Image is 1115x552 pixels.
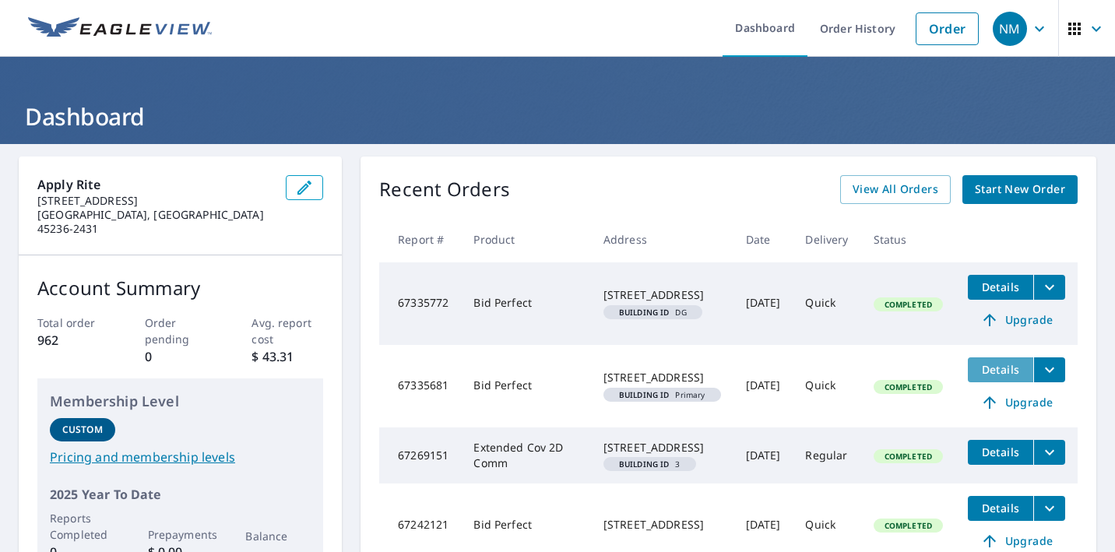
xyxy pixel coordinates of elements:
td: 67335681 [379,345,461,427]
em: Building ID [619,460,670,468]
th: Date [733,216,793,262]
span: Details [977,501,1024,515]
button: filesDropdownBtn-67269151 [1033,440,1065,465]
td: Quick [793,345,860,427]
span: Details [977,280,1024,294]
span: Details [977,362,1024,377]
p: Apply Rite [37,175,273,194]
button: detailsBtn-67335681 [968,357,1033,382]
td: Regular [793,427,860,483]
a: View All Orders [840,175,951,204]
p: Account Summary [37,274,323,302]
p: Total order [37,315,109,331]
p: Custom [62,423,103,437]
p: [GEOGRAPHIC_DATA], [GEOGRAPHIC_DATA] 45236-2431 [37,208,273,236]
span: Upgrade [977,393,1056,412]
button: filesDropdownBtn-67242121 [1033,496,1065,521]
span: Upgrade [977,532,1056,550]
button: detailsBtn-67269151 [968,440,1033,465]
p: Order pending [145,315,216,347]
th: Report # [379,216,461,262]
a: Pricing and membership levels [50,448,311,466]
p: 2025 Year To Date [50,485,311,504]
div: [STREET_ADDRESS] [603,440,721,455]
a: Upgrade [968,390,1065,415]
a: Order [916,12,979,45]
div: [STREET_ADDRESS] [603,370,721,385]
span: Completed [875,299,941,310]
em: Building ID [619,308,670,316]
em: Building ID [619,391,670,399]
div: [STREET_ADDRESS] [603,287,721,303]
p: Reports Completed [50,510,115,543]
th: Delivery [793,216,860,262]
p: $ 43.31 [251,347,323,366]
p: 962 [37,331,109,350]
td: Quick [793,262,860,345]
span: Primary [610,391,715,399]
button: filesDropdownBtn-67335681 [1033,357,1065,382]
th: Product [461,216,590,262]
h1: Dashboard [19,100,1096,132]
a: Start New Order [962,175,1078,204]
span: Completed [875,451,941,462]
a: Upgrade [968,308,1065,332]
p: 0 [145,347,216,366]
p: Prepayments [148,526,213,543]
td: [DATE] [733,262,793,345]
p: Recent Orders [379,175,510,204]
span: DG [610,308,696,316]
p: Avg. report cost [251,315,323,347]
span: Details [977,445,1024,459]
div: NM [993,12,1027,46]
span: Completed [875,520,941,531]
p: [STREET_ADDRESS] [37,194,273,208]
span: Start New Order [975,180,1065,199]
td: [DATE] [733,345,793,427]
td: Extended Cov 2D Comm [461,427,590,483]
p: Membership Level [50,391,311,412]
img: EV Logo [28,17,212,40]
td: 67335772 [379,262,461,345]
span: Completed [875,381,941,392]
span: 3 [610,460,690,468]
button: filesDropdownBtn-67335772 [1033,275,1065,300]
td: 67269151 [379,427,461,483]
span: View All Orders [853,180,938,199]
th: Status [861,216,955,262]
td: Bid Perfect [461,262,590,345]
span: Upgrade [977,311,1056,329]
button: detailsBtn-67242121 [968,496,1033,521]
div: [STREET_ADDRESS] [603,517,721,533]
p: Balance [245,528,311,544]
td: [DATE] [733,427,793,483]
td: Bid Perfect [461,345,590,427]
button: detailsBtn-67335772 [968,275,1033,300]
th: Address [591,216,733,262]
